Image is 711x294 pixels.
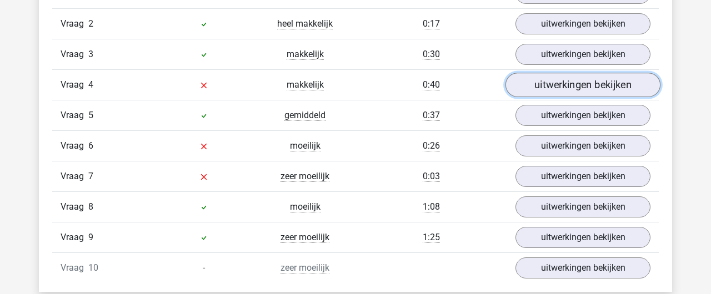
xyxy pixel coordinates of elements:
[287,79,324,90] span: makkelijk
[88,110,93,120] span: 5
[290,140,321,151] span: moeilijk
[287,49,324,60] span: makkelijk
[515,105,650,126] a: uitwerkingen bekijken
[423,171,440,182] span: 0:03
[423,232,440,243] span: 1:25
[505,73,660,97] a: uitwerkingen bekijken
[61,78,88,92] span: Vraag
[88,49,93,59] span: 3
[515,196,650,217] a: uitwerkingen bekijken
[423,140,440,151] span: 0:26
[515,13,650,34] a: uitwerkingen bekijken
[515,257,650,278] a: uitwerkingen bekijken
[281,262,329,273] span: zeer moeilijk
[423,18,440,29] span: 0:17
[281,171,329,182] span: zeer moeilijk
[423,201,440,212] span: 1:08
[423,49,440,60] span: 0:30
[88,232,93,242] span: 9
[88,171,93,181] span: 7
[61,17,88,31] span: Vraag
[88,262,98,273] span: 10
[61,109,88,122] span: Vraag
[277,18,333,29] span: heel makkelijk
[88,140,93,151] span: 6
[515,135,650,156] a: uitwerkingen bekijken
[61,261,88,275] span: Vraag
[61,200,88,214] span: Vraag
[88,79,93,90] span: 4
[423,110,440,121] span: 0:37
[88,201,93,212] span: 8
[281,232,329,243] span: zeer moeilijk
[61,48,88,61] span: Vraag
[153,261,254,275] div: -
[515,166,650,187] a: uitwerkingen bekijken
[88,18,93,29] span: 2
[61,170,88,183] span: Vraag
[61,231,88,244] span: Vraag
[515,44,650,65] a: uitwerkingen bekijken
[284,110,326,121] span: gemiddeld
[423,79,440,90] span: 0:40
[290,201,321,212] span: moeilijk
[515,227,650,248] a: uitwerkingen bekijken
[61,139,88,153] span: Vraag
